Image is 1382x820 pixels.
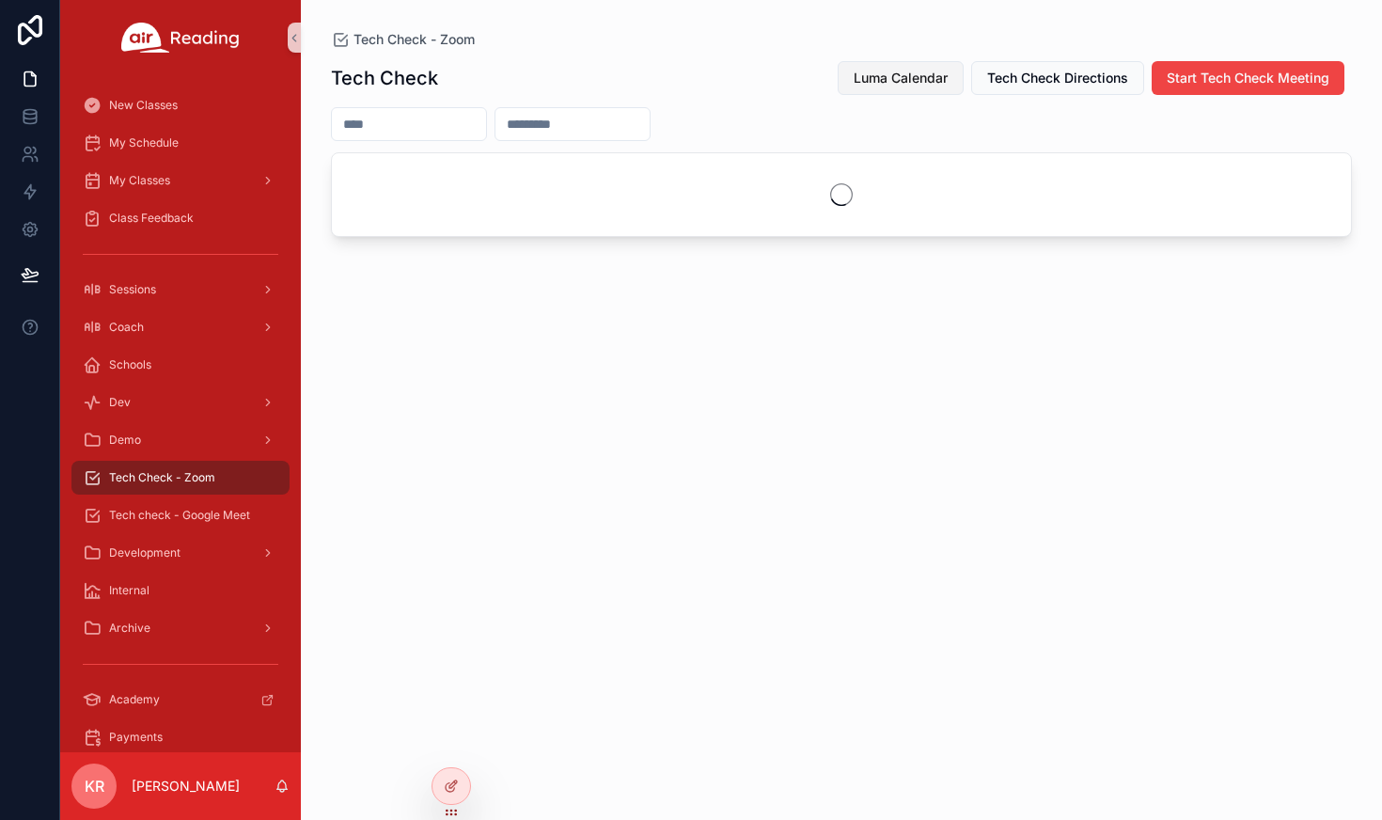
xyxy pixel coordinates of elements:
a: My Schedule [71,126,290,160]
p: [PERSON_NAME] [132,777,240,796]
span: Academy [109,692,160,707]
a: Tech Check - Zoom [71,461,290,495]
span: Tech Check Directions [987,69,1128,87]
span: Coach [109,320,144,335]
a: Dev [71,386,290,419]
span: Schools [109,357,151,372]
button: Luma Calendar [838,61,964,95]
a: Sessions [71,273,290,307]
button: Start Tech Check Meeting [1152,61,1344,95]
a: Academy [71,683,290,717]
img: App logo [121,23,240,53]
span: Sessions [109,282,156,297]
a: New Classes [71,88,290,122]
span: My Schedule [109,135,179,150]
span: Dev [109,395,131,410]
a: My Classes [71,164,290,197]
span: Tech Check - Zoom [109,470,215,485]
span: Demo [109,433,141,448]
span: Tech check - Google Meet [109,508,250,523]
span: New Classes [109,98,178,113]
span: Start Tech Check Meeting [1167,69,1329,87]
span: KR [85,775,104,797]
span: Internal [109,583,149,598]
span: Tech Check - Zoom [353,30,475,49]
div: scrollable content [60,75,301,752]
span: Class Feedback [109,211,194,226]
h1: Tech Check [331,65,438,91]
a: Coach [71,310,290,344]
a: Payments [71,720,290,754]
span: My Classes [109,173,170,188]
span: Luma Calendar [854,69,948,87]
a: Internal [71,574,290,607]
a: Tech check - Google Meet [71,498,290,532]
a: Development [71,536,290,570]
button: Tech Check Directions [971,61,1144,95]
a: Demo [71,423,290,457]
a: Class Feedback [71,201,290,235]
span: Archive [109,621,150,636]
a: Archive [71,611,290,645]
span: Payments [109,730,163,745]
a: Schools [71,348,290,382]
a: Tech Check - Zoom [331,30,475,49]
span: Development [109,545,181,560]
